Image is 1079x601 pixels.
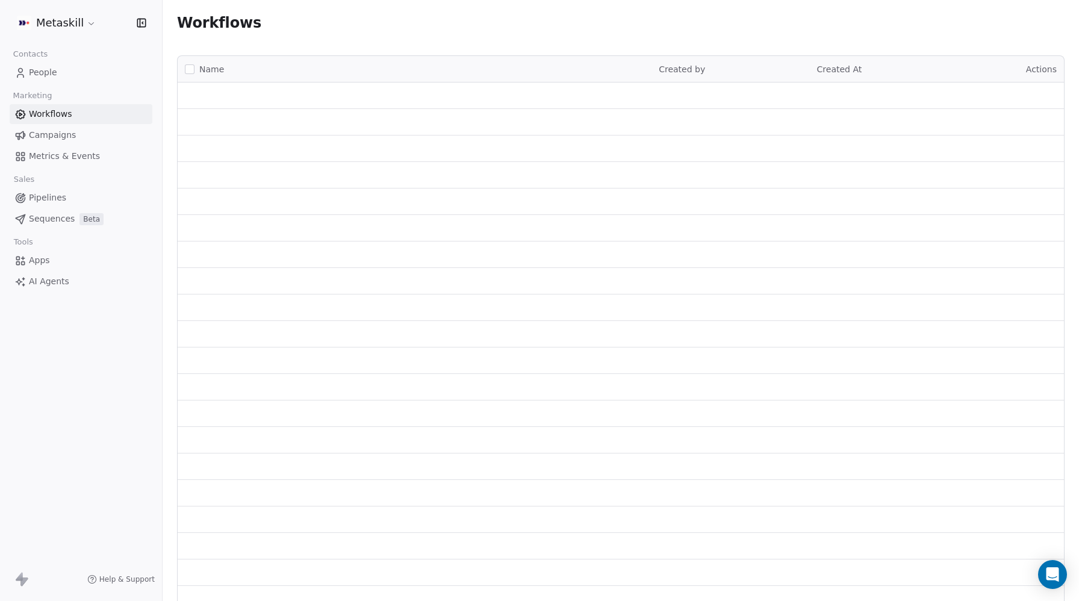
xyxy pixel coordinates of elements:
span: Apps [29,254,50,267]
span: Metrics & Events [29,150,100,163]
span: Workflows [29,108,72,120]
span: Sales [8,170,40,188]
div: Open Intercom Messenger [1038,560,1067,589]
a: Metrics & Events [10,146,152,166]
span: Campaigns [29,129,76,142]
span: Beta [79,213,104,225]
a: AI Agents [10,272,152,291]
span: Pipelines [29,192,66,204]
span: Workflows [177,14,261,31]
span: Created At [817,64,862,74]
a: Apps [10,251,152,270]
span: Contacts [8,45,53,63]
span: Sequences [29,213,75,225]
span: Created by [659,64,705,74]
span: People [29,66,57,79]
a: Pipelines [10,188,152,208]
span: Name [199,63,224,76]
a: Workflows [10,104,152,124]
span: Help & Support [99,575,155,584]
a: Help & Support [87,575,155,584]
a: SequencesBeta [10,209,152,229]
a: People [10,63,152,83]
span: AI Agents [29,275,69,288]
img: AVATAR%20METASKILL%20-%20Colori%20Positivo.png [17,16,31,30]
span: Actions [1026,64,1057,74]
span: Metaskill [36,15,84,31]
span: Marketing [8,87,57,105]
span: Tools [8,233,38,251]
a: Campaigns [10,125,152,145]
button: Metaskill [14,13,99,33]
